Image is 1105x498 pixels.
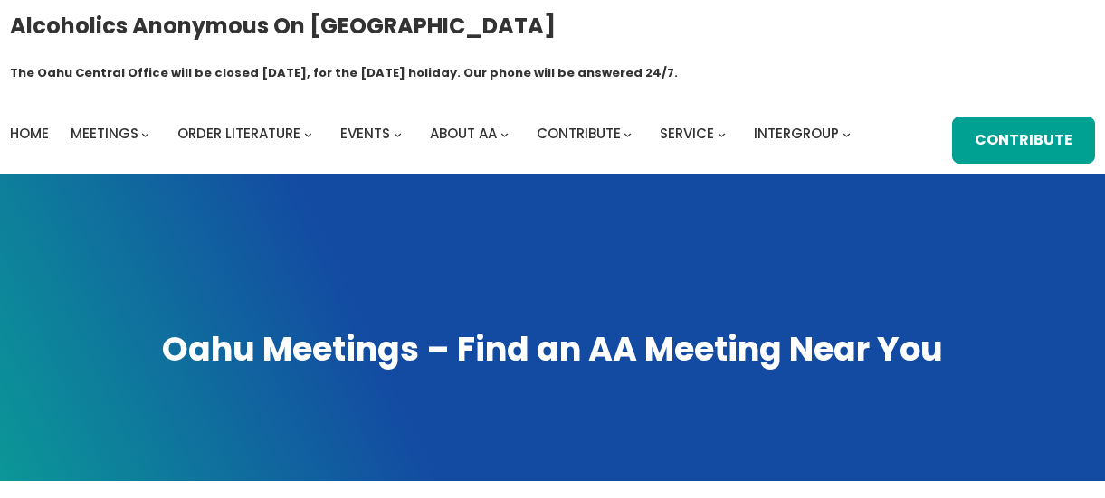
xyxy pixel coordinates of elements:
[754,121,839,146] a: Intergroup
[537,121,621,146] a: Contribute
[660,121,714,146] a: Service
[10,121,857,146] nav: Intergroup
[71,121,138,146] a: Meetings
[141,130,149,138] button: Meetings submenu
[394,130,402,138] button: Events submenu
[430,121,497,146] a: About AA
[10,64,678,82] h1: The Oahu Central Office will be closed [DATE], for the [DATE] holiday. Our phone will be answered...
[340,124,390,143] span: Events
[430,124,497,143] span: About AA
[10,6,556,45] a: Alcoholics Anonymous on [GEOGRAPHIC_DATA]
[10,124,49,143] span: Home
[18,327,1088,372] h1: Oahu Meetings – Find an AA Meeting Near You
[624,130,632,138] button: Contribute submenu
[177,124,300,143] span: Order Literature
[10,121,49,146] a: Home
[71,124,138,143] span: Meetings
[660,124,714,143] span: Service
[952,117,1095,164] a: Contribute
[304,130,312,138] button: Order Literature submenu
[537,124,621,143] span: Contribute
[340,121,390,146] a: Events
[718,130,726,138] button: Service submenu
[754,124,839,143] span: Intergroup
[500,130,509,138] button: About AA submenu
[843,130,851,138] button: Intergroup submenu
